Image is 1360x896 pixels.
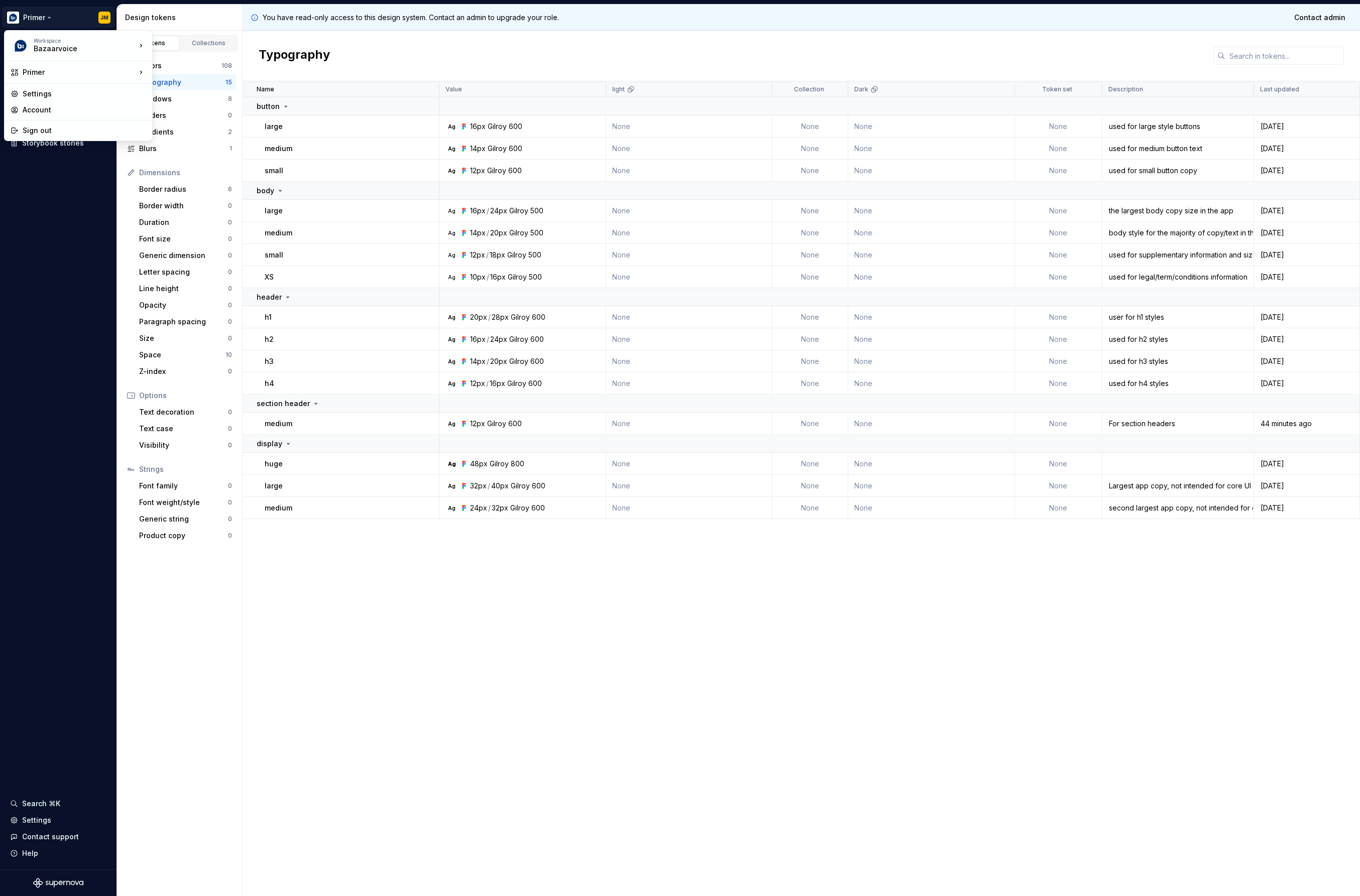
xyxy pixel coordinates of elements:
[23,125,146,136] div: Sign out
[34,44,119,54] div: Bazaarvoice
[23,67,136,77] div: Primer
[12,37,30,55] img: d177ba8e-e3fd-4a4c-acd4-2f63079db987.png
[23,89,146,99] div: Settings
[23,105,146,115] div: Account
[34,38,136,44] div: Workspace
